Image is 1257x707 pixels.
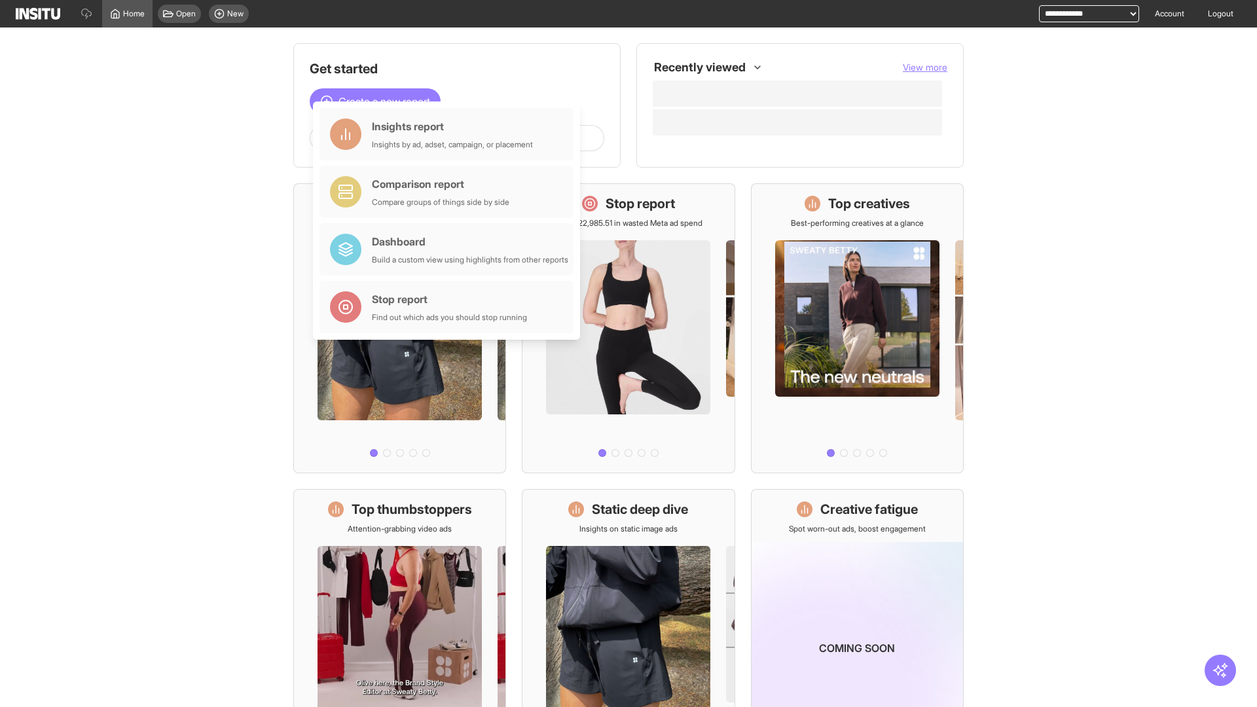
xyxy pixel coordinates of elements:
[372,118,533,134] div: Insights report
[372,197,509,208] div: Compare groups of things side by side
[372,139,533,150] div: Insights by ad, adset, campaign, or placement
[372,234,568,249] div: Dashboard
[903,62,947,73] span: View more
[555,218,702,228] p: Save £22,985.51 in wasted Meta ad spend
[372,176,509,192] div: Comparison report
[372,291,527,307] div: Stop report
[123,9,145,19] span: Home
[372,255,568,265] div: Build a custom view using highlights from other reports
[352,500,472,518] h1: Top thumbstoppers
[903,61,947,74] button: View more
[372,312,527,323] div: Find out which ads you should stop running
[310,60,604,78] h1: Get started
[227,9,244,19] span: New
[176,9,196,19] span: Open
[592,500,688,518] h1: Static deep dive
[293,183,506,473] a: What's live nowSee all active ads instantly
[310,88,441,115] button: Create a new report
[338,94,430,109] span: Create a new report
[579,524,678,534] p: Insights on static image ads
[606,194,675,213] h1: Stop report
[828,194,910,213] h1: Top creatives
[751,183,964,473] a: Top creativesBest-performing creatives at a glance
[348,524,452,534] p: Attention-grabbing video ads
[16,8,60,20] img: Logo
[791,218,924,228] p: Best-performing creatives at a glance
[522,183,735,473] a: Stop reportSave £22,985.51 in wasted Meta ad spend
